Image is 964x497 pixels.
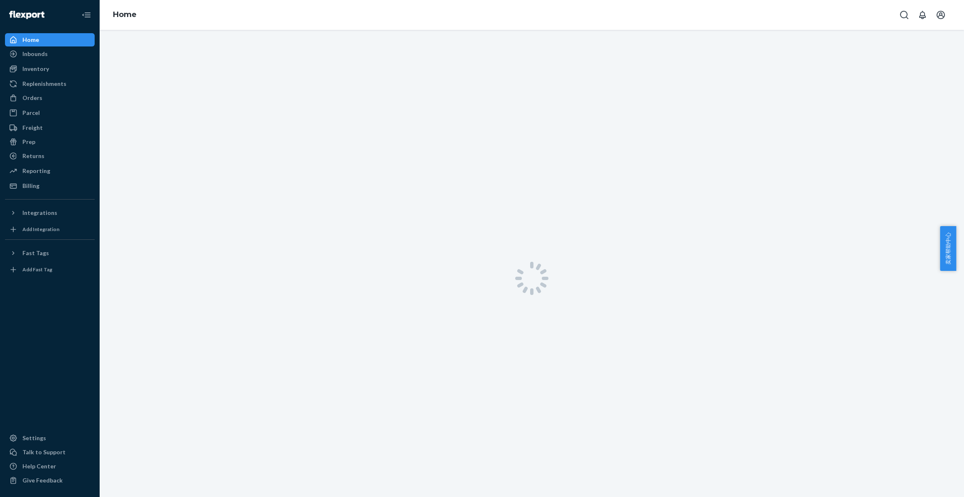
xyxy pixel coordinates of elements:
img: Flexport logo [9,11,44,19]
a: Add Fast Tag [5,263,95,276]
a: Inbounds [5,47,95,61]
div: Add Fast Tag [22,266,52,273]
a: Inventory [5,62,95,76]
a: Help Center [5,460,95,473]
button: Open Search Box [896,7,913,23]
a: Settings [5,431,95,445]
div: Give Feedback [22,476,63,485]
div: Prep [22,138,35,146]
div: Settings [22,434,46,442]
div: Billing [22,182,39,190]
div: Reporting [22,167,50,175]
button: Integrations [5,206,95,219]
div: Replenishments [22,80,66,88]
a: Add Integration [5,223,95,236]
button: Give Feedback [5,474,95,487]
a: Freight [5,121,95,134]
div: Fast Tags [22,249,49,257]
a: Returns [5,149,95,163]
button: 卖家帮助中心 [940,226,956,271]
a: Home [113,10,137,19]
button: Open notifications [914,7,931,23]
a: Home [5,33,95,46]
div: Home [22,36,39,44]
div: Freight [22,124,43,132]
a: Replenishments [5,77,95,90]
a: Reporting [5,164,95,178]
a: Talk to Support [5,446,95,459]
button: Close Navigation [78,7,95,23]
a: Billing [5,179,95,192]
div: Help Center [22,462,56,470]
a: Parcel [5,106,95,119]
div: Inbounds [22,50,48,58]
a: Orders [5,91,95,105]
div: Talk to Support [22,448,66,456]
ol: breadcrumbs [106,3,143,27]
a: Prep [5,135,95,149]
div: Integrations [22,209,57,217]
button: Fast Tags [5,246,95,260]
div: Inventory [22,65,49,73]
div: Orders [22,94,42,102]
button: Open account menu [932,7,949,23]
div: Parcel [22,109,40,117]
div: Returns [22,152,44,160]
div: Add Integration [22,226,59,233]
